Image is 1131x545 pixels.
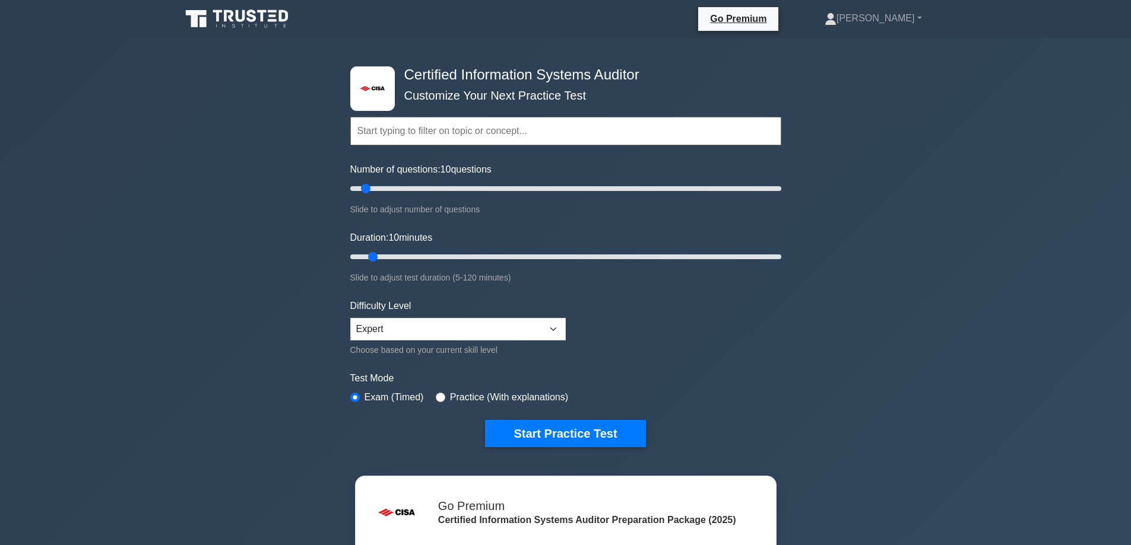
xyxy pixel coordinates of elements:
[450,390,568,404] label: Practice (With explanations)
[485,420,645,447] button: Start Practice Test
[365,390,424,404] label: Exam (Timed)
[388,232,399,243] span: 10
[400,66,723,84] h4: Certified Information Systems Auditor
[350,231,433,245] label: Duration: minutes
[350,343,566,357] div: Choose based on your current skill level
[350,371,781,385] label: Test Mode
[350,202,781,216] div: Slide to adjust number of questions
[441,164,451,174] span: 10
[350,117,781,145] input: Start typing to filter on topic or concept...
[350,299,411,313] label: Difficulty Level
[796,7,951,30] a: [PERSON_NAME]
[350,270,781,285] div: Slide to adjust test duration (5-120 minutes)
[703,11,774,26] a: Go Premium
[350,162,492,177] label: Number of questions: questions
